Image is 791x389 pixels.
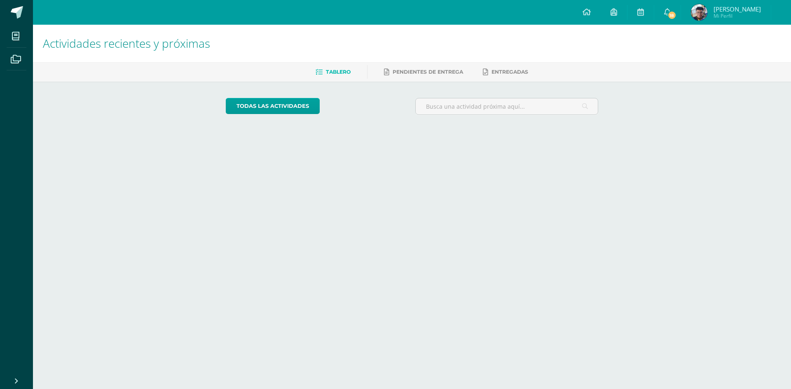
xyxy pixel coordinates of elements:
[43,35,210,51] span: Actividades recientes y próximas
[416,98,598,114] input: Busca una actividad próxima aquí...
[483,65,528,79] a: Entregadas
[714,12,761,19] span: Mi Perfil
[316,65,351,79] a: Tablero
[393,69,463,75] span: Pendientes de entrega
[491,69,528,75] span: Entregadas
[667,11,676,20] span: 18
[384,65,463,79] a: Pendientes de entrega
[691,4,707,21] img: 4372e3bae7a9ca9a4268c3d44d15e419.png
[226,98,320,114] a: todas las Actividades
[714,5,761,13] span: [PERSON_NAME]
[326,69,351,75] span: Tablero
